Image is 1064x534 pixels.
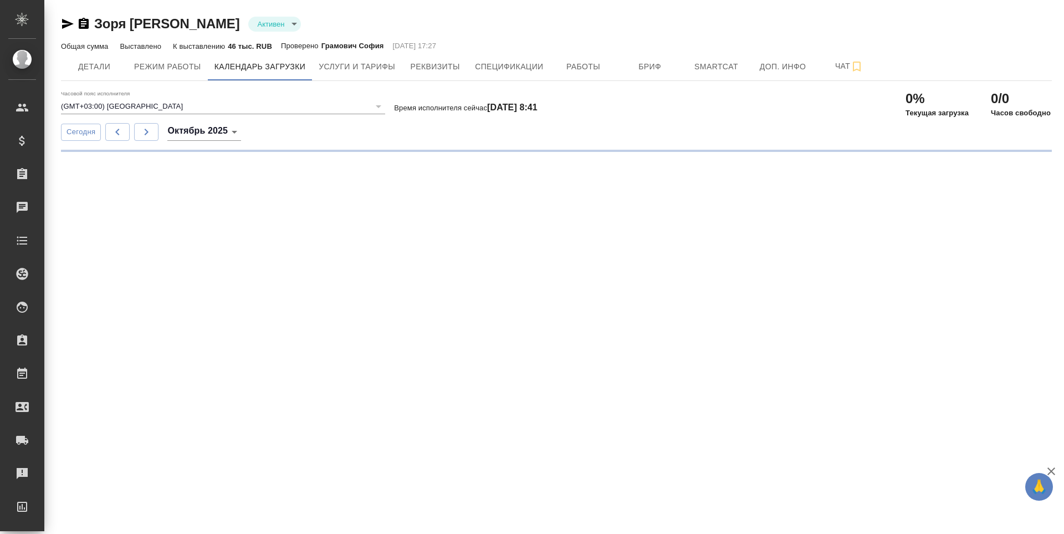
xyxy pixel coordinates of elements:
h4: [DATE] 8:41 [487,103,538,112]
p: Текущая загрузка [906,108,969,119]
button: Активен [254,19,288,29]
span: Спецификации [475,60,543,74]
span: Реквизиты [408,60,462,74]
span: 🙏 [1030,475,1048,499]
a: Зоря [PERSON_NAME] [94,16,239,31]
span: Календарь загрузки [214,60,306,74]
p: Время исполнителя сейчас [394,104,538,112]
div: Активен [248,17,301,32]
p: Выставлено [120,42,164,50]
p: 46 тыс. RUB [228,42,272,50]
div: Октябрь 2025 [167,123,241,141]
span: Детали [68,60,121,74]
span: Услуги и тарифы [319,60,395,74]
h2: 0/0 [991,90,1051,108]
p: Грамович София [321,40,384,52]
button: Сегодня [61,124,101,141]
p: [DATE] 17:27 [393,40,437,52]
span: Режим работы [134,60,201,74]
span: Доп. инфо [756,60,810,74]
span: Чат [823,59,876,73]
p: Общая сумма [61,42,111,50]
span: Работы [557,60,610,74]
p: К выставлению [173,42,228,50]
h2: 0% [906,90,969,108]
p: Проверено [281,40,321,52]
button: Скопировать ссылку [77,17,90,30]
svg: Подписаться [850,60,863,73]
button: Скопировать ссылку для ЯМессенджера [61,17,74,30]
label: Часовой пояс исполнителя [61,91,130,96]
span: Бриф [623,60,677,74]
span: Smartcat [690,60,743,74]
p: Часов свободно [991,108,1051,119]
span: Сегодня [66,126,95,139]
button: 🙏 [1025,473,1053,501]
